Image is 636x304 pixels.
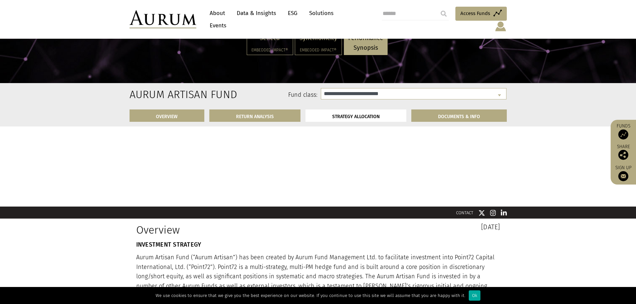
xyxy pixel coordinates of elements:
[136,253,500,301] p: Aurum Artisan Fund (“Aurum Artisan”) has been created by Aurum Fund Management Ltd. to facilitate...
[136,224,313,236] h1: Overview
[456,210,473,215] a: CONTACT
[136,241,201,248] strong: INVESTMENT STRATEGY
[501,210,507,216] img: Linkedin icon
[478,210,485,216] img: Twitter icon
[469,290,480,301] div: Ok
[323,224,500,230] h3: [DATE]
[490,210,496,216] img: Instagram icon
